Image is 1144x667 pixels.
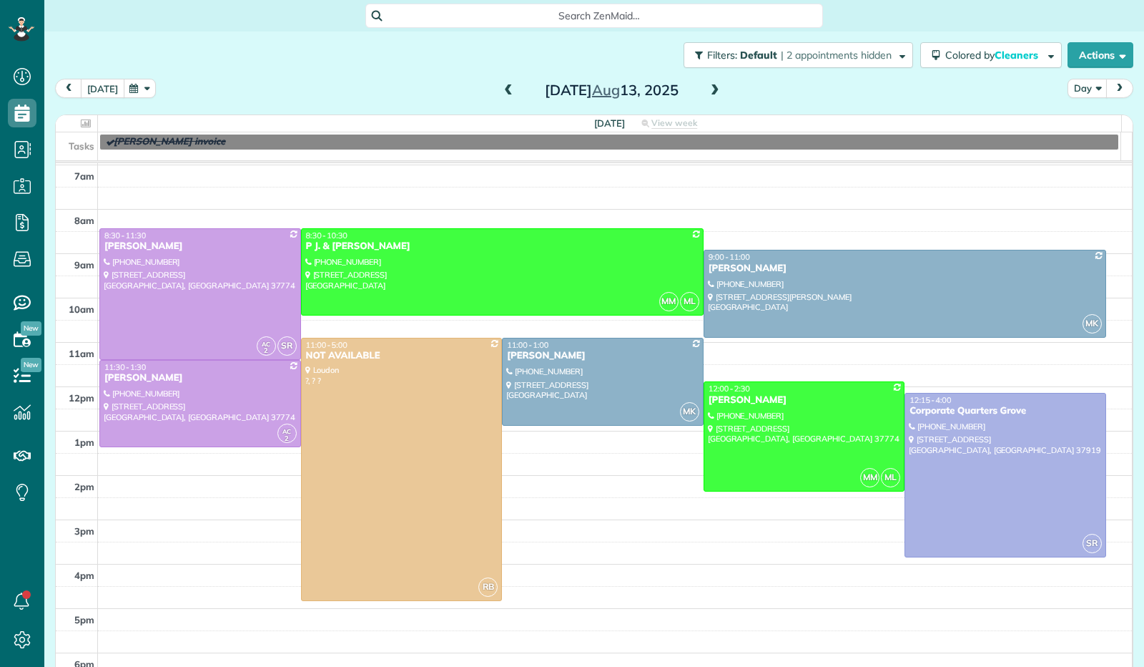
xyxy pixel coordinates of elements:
[55,79,82,98] button: prev
[684,42,913,68] button: Filters: Default | 2 appointments hidden
[676,42,913,68] a: Filters: Default | 2 appointments hidden
[305,350,498,362] div: NOT AVAILABLE
[306,230,347,240] span: 8:30 - 10:30
[74,481,94,492] span: 2pm
[680,402,699,422] span: MK
[680,292,699,311] span: ML
[781,49,892,62] span: | 2 appointments hidden
[104,362,146,372] span: 11:30 - 1:30
[707,49,737,62] span: Filters:
[506,350,699,362] div: [PERSON_NAME]
[69,392,94,404] span: 12pm
[860,468,879,487] span: MM
[257,344,275,358] small: 2
[306,340,347,350] span: 11:00 - 5:00
[1106,79,1133,98] button: next
[708,263,1102,275] div: [PERSON_NAME]
[277,336,297,356] span: SR
[594,117,625,129] span: [DATE]
[1083,314,1102,333] span: MK
[909,395,951,405] span: 12:15 - 4:00
[945,49,1043,62] span: Colored by
[1067,42,1133,68] button: Actions
[278,432,296,446] small: 2
[74,570,94,581] span: 4pm
[881,468,900,487] span: ML
[74,215,94,226] span: 8am
[81,79,124,98] button: [DATE]
[282,427,291,435] span: AC
[1067,79,1108,98] button: Day
[104,240,297,253] div: [PERSON_NAME]
[74,437,94,448] span: 1pm
[995,49,1040,62] span: Cleaners
[507,340,548,350] span: 11:00 - 1:00
[651,117,697,129] span: View week
[1083,534,1102,553] span: SR
[709,252,750,262] span: 9:00 - 11:00
[21,358,41,372] span: New
[104,230,146,240] span: 8:30 - 11:30
[21,321,41,336] span: New
[74,614,94,625] span: 5pm
[305,240,699,253] div: P J. & [PERSON_NAME]
[69,348,94,359] span: 11am
[592,81,620,99] span: Aug
[478,578,498,597] span: RB
[74,259,94,271] span: 9am
[659,292,679,311] span: MM
[114,136,225,147] span: [PERSON_NAME] invoice
[74,525,94,537] span: 3pm
[920,42,1062,68] button: Colored byCleaners
[74,170,94,182] span: 7am
[262,340,270,348] span: AC
[708,394,901,406] div: [PERSON_NAME]
[69,303,94,315] span: 10am
[104,372,297,384] div: [PERSON_NAME]
[709,384,750,394] span: 12:00 - 2:30
[522,82,701,98] h2: [DATE] 13, 2025
[909,405,1102,417] div: Corporate Quarters Grove
[740,49,778,62] span: Default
